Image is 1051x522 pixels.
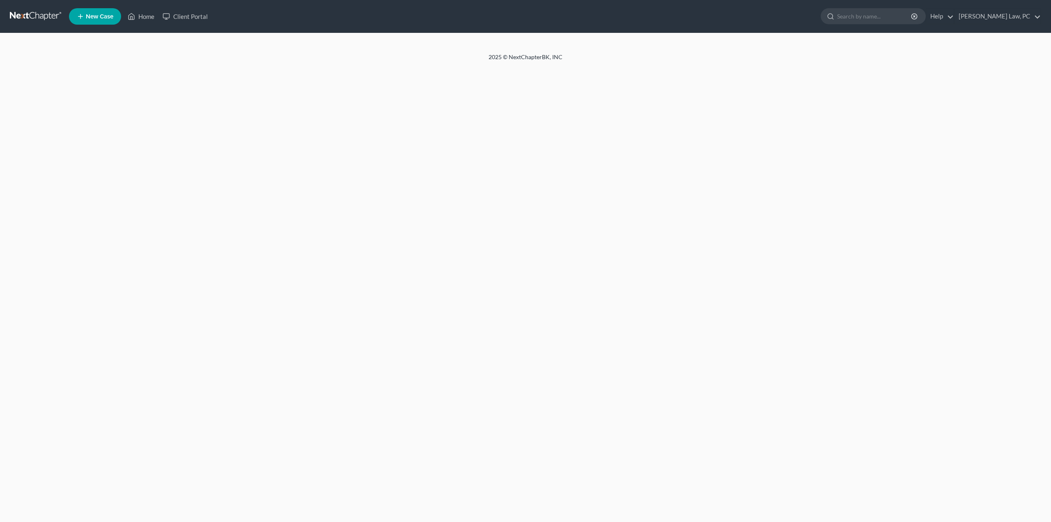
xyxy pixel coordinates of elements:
[158,9,212,24] a: Client Portal
[86,14,113,20] span: New Case
[124,9,158,24] a: Home
[291,53,760,68] div: 2025 © NextChapterBK, INC
[955,9,1041,24] a: [PERSON_NAME] Law, PC
[837,9,912,24] input: Search by name...
[926,9,954,24] a: Help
